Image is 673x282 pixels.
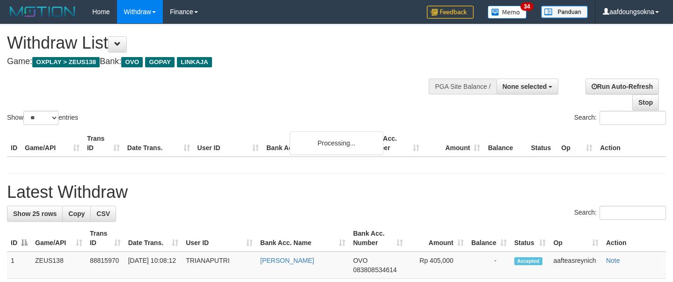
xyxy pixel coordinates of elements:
th: Status [527,130,557,157]
span: CSV [96,210,110,217]
span: OVO [353,257,367,264]
th: Balance: activate to sort column ascending [468,225,511,252]
div: Processing... [290,131,383,155]
h1: Withdraw List [7,34,439,52]
h4: Game: Bank: [7,57,439,66]
label: Search: [574,111,666,125]
span: OVO [121,57,143,67]
td: 88815970 [86,252,124,279]
th: Op: activate to sort column ascending [549,225,602,252]
th: ID [7,130,21,157]
span: 34 [520,2,533,11]
a: Show 25 rows [7,206,63,222]
td: 1 [7,252,31,279]
a: Stop [632,94,659,110]
img: Feedback.jpg [427,6,474,19]
td: TRIANAPUTRI [182,252,256,279]
th: Trans ID [83,130,124,157]
td: [DATE] 10:08:12 [124,252,183,279]
th: User ID: activate to sort column ascending [182,225,256,252]
th: ID: activate to sort column descending [7,225,31,252]
label: Search: [574,206,666,220]
td: aafteasreynich [549,252,602,279]
th: Balance [484,130,527,157]
input: Search: [600,206,666,220]
input: Search: [600,111,666,125]
th: Action [596,130,666,157]
a: Note [606,257,620,264]
th: Game/API [21,130,83,157]
th: Bank Acc. Name [263,130,361,157]
span: Show 25 rows [13,210,57,217]
span: Copy [68,210,85,217]
a: [PERSON_NAME] [260,257,314,264]
th: Trans ID: activate to sort column ascending [86,225,124,252]
th: Bank Acc. Number: activate to sort column ascending [349,225,407,252]
span: LINKAJA [177,57,212,67]
th: Bank Acc. Name: activate to sort column ascending [256,225,349,252]
label: Show entries [7,111,78,125]
span: Accepted [514,257,542,265]
span: GOPAY [145,57,175,67]
th: Bank Acc. Number [362,130,423,157]
th: Status: activate to sort column ascending [511,225,550,252]
a: Run Auto-Refresh [585,79,659,94]
img: panduan.png [541,6,588,18]
th: Action [602,225,666,252]
img: Button%20Memo.svg [488,6,527,19]
span: Copy 083808534614 to clipboard [353,266,396,274]
button: None selected [497,79,559,94]
th: User ID [194,130,263,157]
th: Game/API: activate to sort column ascending [31,225,86,252]
th: Amount [423,130,484,157]
div: PGA Site Balance / [429,79,496,94]
th: Amount: activate to sort column ascending [407,225,468,252]
td: - [468,252,511,279]
td: Rp 405,000 [407,252,468,279]
h1: Latest Withdraw [7,183,666,202]
img: MOTION_logo.png [7,5,78,19]
select: Showentries [23,111,59,125]
span: None selected [503,83,547,90]
th: Date Trans. [124,130,194,157]
th: Date Trans.: activate to sort column ascending [124,225,183,252]
th: Op [557,130,596,157]
span: OXPLAY > ZEUS138 [32,57,100,67]
td: ZEUS138 [31,252,86,279]
a: Copy [62,206,91,222]
a: CSV [90,206,116,222]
